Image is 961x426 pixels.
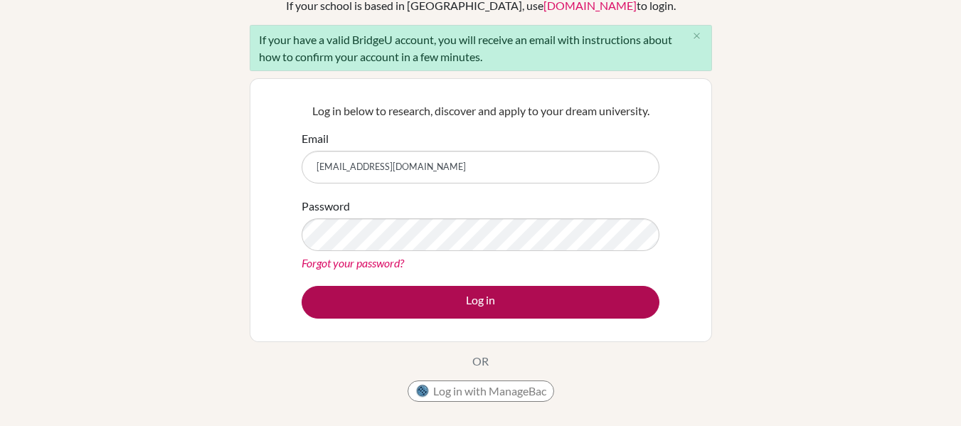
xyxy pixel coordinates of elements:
div: If your have a valid BridgeU account, you will receive an email with instructions about how to co... [250,25,712,71]
p: OR [472,353,489,370]
button: Log in [302,286,659,319]
button: Close [683,26,711,47]
a: Forgot your password? [302,256,404,270]
p: Log in below to research, discover and apply to your dream university. [302,102,659,119]
label: Password [302,198,350,215]
button: Log in with ManageBac [408,380,554,402]
label: Email [302,130,329,147]
i: close [691,31,702,41]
